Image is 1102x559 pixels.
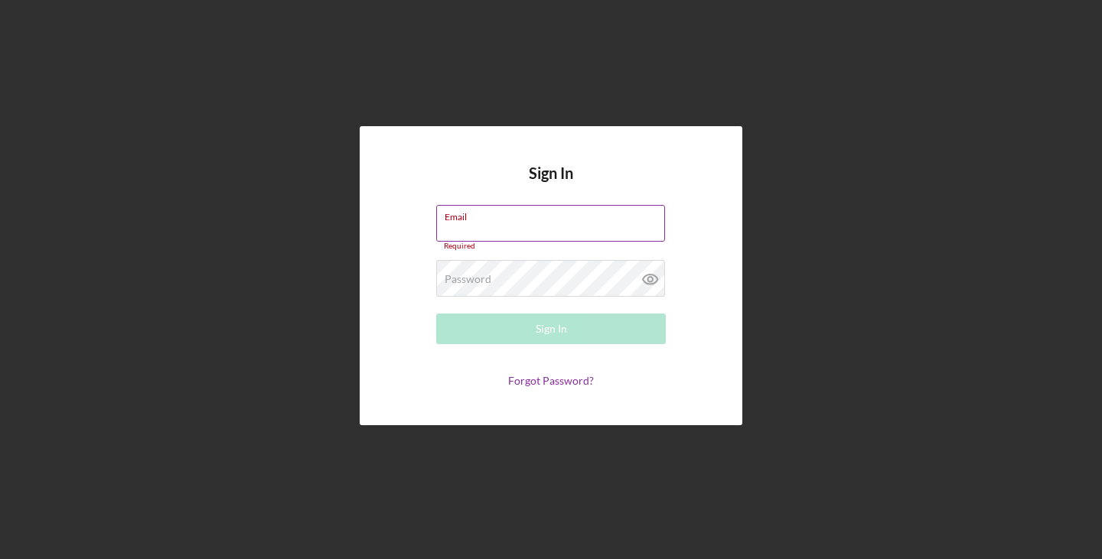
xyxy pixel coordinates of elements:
a: Forgot Password? [508,374,594,387]
label: Email [445,206,665,223]
div: Required [436,242,666,251]
div: Sign In [536,314,567,344]
h4: Sign In [529,164,573,205]
button: Sign In [436,314,666,344]
label: Password [445,273,491,285]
